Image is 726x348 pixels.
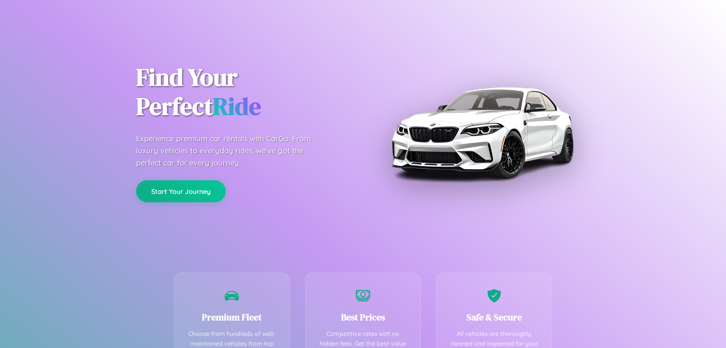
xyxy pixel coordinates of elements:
[317,311,410,323] h3: Best Prices
[186,311,278,323] h3: Premium Fleet
[136,133,325,169] p: Experience premium car rentals with CarGo. From luxury vehicles to everyday rides, we've got the ...
[448,311,540,323] h3: Safe & Secure
[136,180,226,202] button: Start Your Journey
[136,63,352,121] h1: Find Your Perfect
[388,38,577,227] img: Premium BMW car rental vehicle
[213,90,261,123] span: Ride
